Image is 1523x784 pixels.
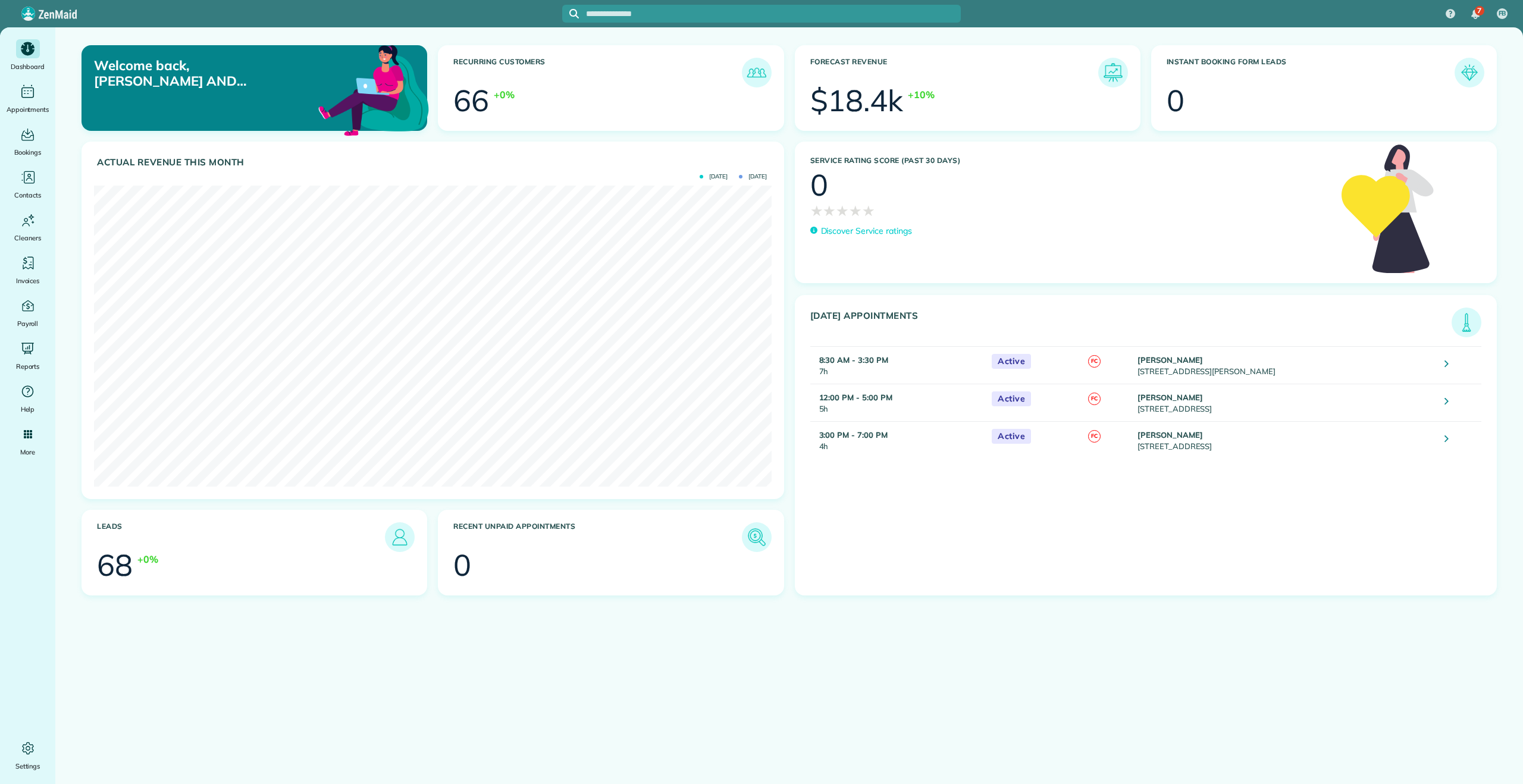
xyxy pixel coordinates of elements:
[17,318,39,330] span: Payroll
[1137,393,1203,402] strong: [PERSON_NAME]
[1088,393,1101,405] span: FC
[700,174,728,180] span: [DATE]
[97,550,133,580] div: 68
[5,739,51,772] a: Settings
[819,355,888,365] strong: 8:30 AM - 3:30 PM
[849,200,862,221] span: ★
[16,360,40,372] span: Reports
[16,275,40,287] span: Invoices
[1135,346,1436,384] td: [STREET_ADDRESS][PERSON_NAME]
[569,9,579,18] svg: Focus search
[1135,384,1436,421] td: [STREET_ADDRESS]
[823,200,836,221] span: ★
[5,168,51,201] a: Contacts
[11,61,45,73] span: Dashboard
[5,296,51,330] a: Payroll
[1101,61,1125,84] img: icon_forecast_revenue-8c13a41c7ed35a8dcfafea3cbb826a0462acb37728057bba2d056411b612bbbe.png
[992,429,1031,444] span: Active
[836,200,849,221] span: ★
[1167,58,1455,87] h3: Instant Booking Form Leads
[1458,61,1481,84] img: icon_form_leads-04211a6a04a5b2264e4ee56bc0799ec3eb69b7e499cbb523a139df1d13a81ae0.png
[15,760,40,772] span: Settings
[453,58,741,87] h3: Recurring Customers
[97,522,385,552] h3: Leads
[810,58,1098,87] h3: Forecast Revenue
[5,382,51,415] a: Help
[494,87,515,102] div: +0%
[14,146,42,158] span: Bookings
[1455,311,1478,334] img: icon_todays_appointments-901f7ab196bb0bea1936b74009e4eb5ffbc2d2711fa7634e0d609ed5ef32b18b.png
[1499,9,1506,18] span: FB
[316,32,431,147] img: dashboard_welcome-42a62b7d889689a78055ac9021e634bf52bae3f8056760290aed330b23ab8690.png
[5,339,51,372] a: Reports
[453,550,471,580] div: 0
[5,125,51,158] a: Bookings
[810,156,1330,165] h3: Service Rating score (past 30 days)
[453,86,489,115] div: 66
[1463,1,1488,27] div: 7 unread notifications
[810,346,986,384] td: 7h
[137,552,158,566] div: +0%
[1137,355,1203,365] strong: [PERSON_NAME]
[388,525,412,549] img: icon_leads-1bed01f49abd5b7fead27621c3d59655bb73ed531f8eeb49469d10e621d6b896.png
[810,421,986,459] td: 4h
[1137,430,1203,440] strong: [PERSON_NAME]
[810,86,904,115] div: $18.4k
[1088,430,1101,443] span: FC
[14,189,41,201] span: Contacts
[810,311,1452,337] h3: [DATE] Appointments
[819,393,892,402] strong: 12:00 PM - 5:00 PM
[810,200,823,221] span: ★
[1135,421,1436,459] td: [STREET_ADDRESS]
[14,232,41,244] span: Cleaners
[739,174,767,180] span: [DATE]
[5,82,51,115] a: Appointments
[94,58,318,89] p: Welcome back, [PERSON_NAME] AND [PERSON_NAME]!
[821,225,912,237] p: Discover Service ratings
[745,525,769,549] img: icon_unpaid_appointments-47b8ce3997adf2238b356f14209ab4cced10bd1f174958f3ca8f1d0dd7fffeee.png
[20,446,35,458] span: More
[5,253,51,287] a: Invoices
[908,87,935,102] div: +10%
[1477,6,1481,15] span: 7
[453,522,741,552] h3: Recent unpaid appointments
[5,211,51,244] a: Cleaners
[5,39,51,73] a: Dashboard
[992,354,1031,369] span: Active
[810,170,828,200] div: 0
[1167,86,1184,115] div: 0
[97,157,772,168] h3: Actual Revenue this month
[992,391,1031,406] span: Active
[7,104,49,115] span: Appointments
[819,430,888,440] strong: 3:00 PM - 7:00 PM
[1088,355,1101,368] span: FC
[745,61,769,84] img: icon_recurring_customers-cf858462ba22bcd05b5a5880d41d6543d210077de5bb9ebc9590e49fd87d84ed.png
[810,225,912,237] a: Discover Service ratings
[562,9,579,18] button: Focus search
[810,384,986,421] td: 5h
[21,403,35,415] span: Help
[862,200,875,221] span: ★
